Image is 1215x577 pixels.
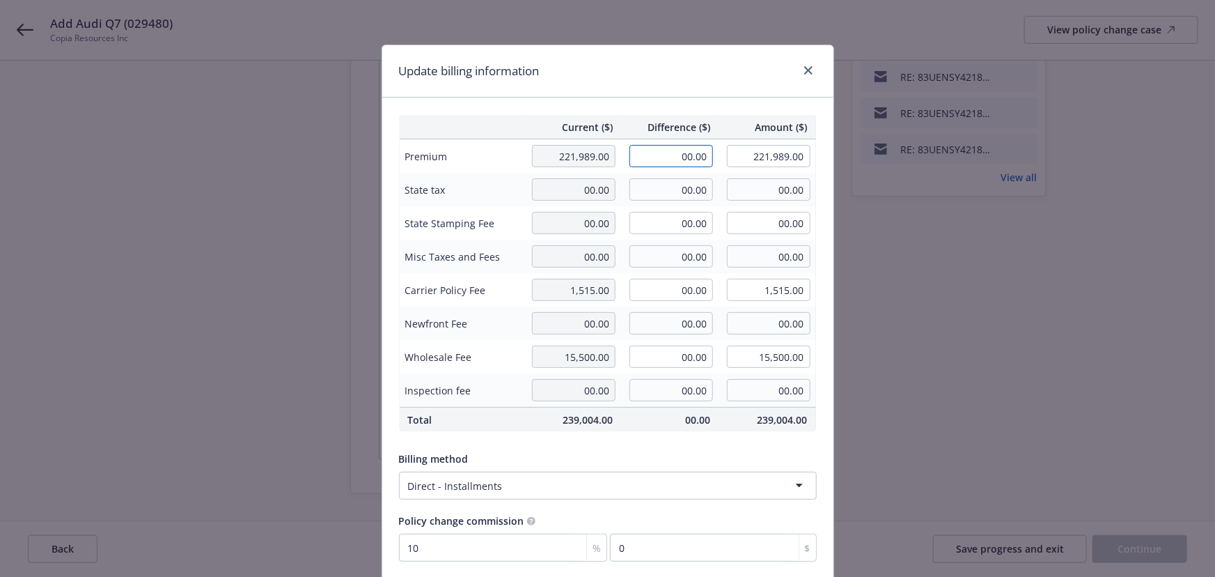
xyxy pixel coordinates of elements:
span: Misc Taxes and Fees [405,249,519,264]
span: Difference ($) [629,120,710,134]
span: Current ($) [532,120,613,134]
h1: Update billing information [399,62,540,80]
span: 239,004.00 [532,413,613,427]
span: Policy change commission [399,514,524,528]
span: Wholesale Fee [405,350,519,364]
span: Carrier Policy Fee [405,283,519,298]
span: Total [408,413,516,427]
span: Premium [405,149,519,164]
span: 00.00 [629,413,710,427]
span: Billing method [399,452,469,466]
span: State Stamping Fee [405,216,519,231]
span: Amount ($) [727,120,808,134]
span: 239,004.00 [727,413,808,427]
span: $ [805,541,810,555]
span: Newfront Fee [405,316,519,331]
span: State tax [405,183,519,197]
span: % [593,541,601,555]
span: Inspection fee [405,383,519,398]
a: close [800,62,817,79]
